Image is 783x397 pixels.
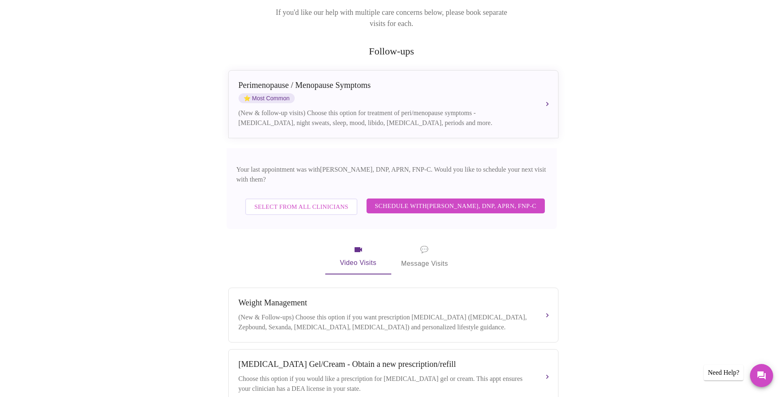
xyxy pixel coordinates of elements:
span: Select from All Clinicians [254,201,348,212]
p: If you'd like our help with multiple care concerns below, please book separate visits for each. [265,7,519,29]
div: Weight Management [239,298,532,307]
div: (New & follow-up visits) Choose this option for treatment of peri/menopause symptoms - [MEDICAL_D... [239,108,532,128]
div: (New & Follow-ups) Choose this option if you want prescription [MEDICAL_DATA] ([MEDICAL_DATA], Ze... [239,312,532,332]
button: Perimenopause / Menopause SymptomsstarMost Common(New & follow-up visits) Choose this option for ... [228,70,558,138]
button: Select from All Clinicians [245,198,357,215]
div: Perimenopause / Menopause Symptoms [239,80,532,90]
h2: Follow-ups [227,46,557,57]
span: Most Common [239,93,295,103]
button: Messages [750,364,773,387]
button: Weight Management(New & Follow-ups) Choose this option if you want prescription [MEDICAL_DATA] ([... [228,288,558,343]
div: Need Help? [704,365,743,380]
span: Schedule with [PERSON_NAME], DNP, APRN, FNP-C [375,201,537,211]
button: Schedule with[PERSON_NAME], DNP, APRN, FNP-C [367,198,545,213]
span: Message Visits [401,244,448,269]
p: Your last appointment was with [PERSON_NAME], DNP, APRN, FNP-C . Would you like to schedule your ... [237,165,547,184]
span: star [244,95,251,102]
span: Video Visits [335,245,381,269]
div: [MEDICAL_DATA] Gel/Cream - Obtain a new prescription/refill [239,359,532,369]
span: message [420,244,428,255]
div: Choose this option if you would like a prescription for [MEDICAL_DATA] gel or cream. This appt en... [239,374,532,394]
